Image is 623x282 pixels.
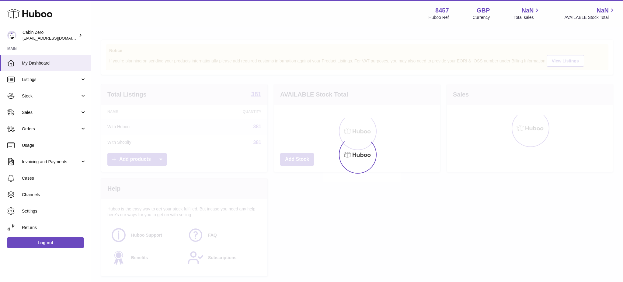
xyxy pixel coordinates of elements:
span: Sales [22,110,80,115]
div: Huboo Ref [429,15,449,20]
strong: GBP [477,6,490,15]
span: Usage [22,143,86,148]
strong: 8457 [435,6,449,15]
span: NaN [597,6,609,15]
a: Log out [7,237,84,248]
span: Cases [22,175,86,181]
span: Settings [22,208,86,214]
span: Stock [22,93,80,99]
div: Cabin Zero [23,30,77,41]
span: Total sales [513,15,541,20]
span: Invoicing and Payments [22,159,80,165]
span: Orders [22,126,80,132]
span: My Dashboard [22,60,86,66]
span: Returns [22,225,86,231]
a: NaN Total sales [513,6,541,20]
img: internalAdmin-8457@internal.huboo.com [7,31,16,40]
a: NaN AVAILABLE Stock Total [564,6,616,20]
span: Channels [22,192,86,198]
div: Currency [473,15,490,20]
span: [EMAIL_ADDRESS][DOMAIN_NAME] [23,36,89,41]
span: AVAILABLE Stock Total [564,15,616,20]
span: Listings [22,77,80,83]
span: NaN [521,6,534,15]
